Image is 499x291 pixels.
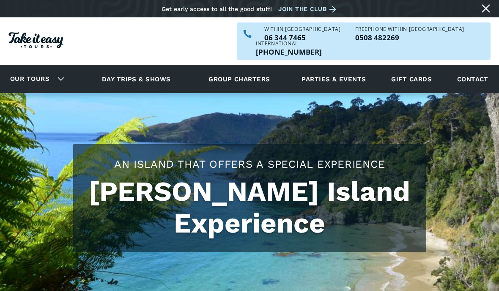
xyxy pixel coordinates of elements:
[453,67,493,91] a: Contact
[82,157,418,172] h2: An island that offers a special experience
[162,6,272,12] div: Get early access to all the good stuff!
[355,34,464,41] a: Call us freephone within NZ on 0508482269
[264,27,340,32] div: WITHIN [GEOGRAPHIC_DATA]
[82,176,418,239] h1: [PERSON_NAME] Island Experience
[8,28,63,55] a: Homepage
[91,67,181,91] a: Day trips & shows
[4,69,56,89] a: Our tours
[387,67,436,91] a: Gift cards
[256,41,322,46] div: International
[264,34,340,41] a: Call us within NZ on 063447465
[297,67,370,91] a: Parties & events
[256,48,322,55] p: [PHONE_NUMBER]
[8,32,63,48] img: Take it easy Tours logo
[198,67,280,91] a: Group charters
[278,4,339,14] a: Join the club
[355,34,464,41] p: 0508 482269
[264,34,340,41] p: 06 344 7465
[256,48,322,55] a: Call us outside of NZ on +6463447465
[479,2,493,15] a: Close message
[355,27,464,32] div: Freephone WITHIN [GEOGRAPHIC_DATA]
